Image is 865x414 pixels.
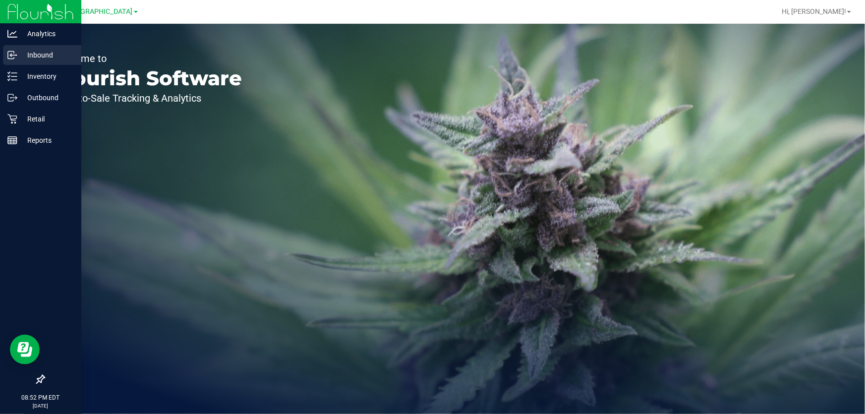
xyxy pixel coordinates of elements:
[54,54,242,63] p: Welcome to
[782,7,846,15] span: Hi, [PERSON_NAME]!
[7,93,17,103] inline-svg: Outbound
[17,49,77,61] p: Inbound
[17,113,77,125] p: Retail
[17,134,77,146] p: Reports
[17,70,77,82] p: Inventory
[54,68,242,88] p: Flourish Software
[7,135,17,145] inline-svg: Reports
[17,92,77,104] p: Outbound
[7,114,17,124] inline-svg: Retail
[7,71,17,81] inline-svg: Inventory
[17,28,77,40] p: Analytics
[10,335,40,364] iframe: Resource center
[4,402,77,410] p: [DATE]
[65,7,133,16] span: [GEOGRAPHIC_DATA]
[7,29,17,39] inline-svg: Analytics
[7,50,17,60] inline-svg: Inbound
[54,93,242,103] p: Seed-to-Sale Tracking & Analytics
[4,393,77,402] p: 08:52 PM EDT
